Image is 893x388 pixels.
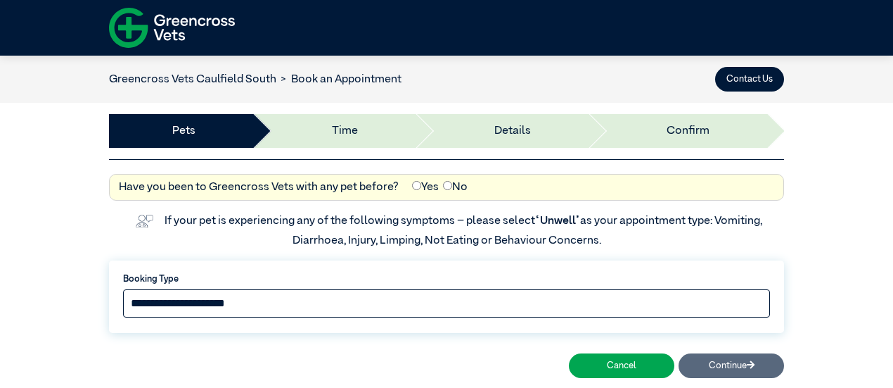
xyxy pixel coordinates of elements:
[119,179,399,196] label: Have you been to Greencross Vets with any pet before?
[276,71,401,88] li: Book an Appointment
[109,71,401,88] nav: breadcrumb
[123,273,770,286] label: Booking Type
[131,210,158,232] img: vet
[165,215,764,246] label: If your pet is experiencing any of the following symptoms – please select as your appointment typ...
[109,74,276,85] a: Greencross Vets Caulfield South
[569,353,674,378] button: Cancel
[715,67,784,92] button: Contact Us
[443,181,452,190] input: No
[443,179,468,196] label: No
[412,179,439,196] label: Yes
[109,4,235,52] img: f-logo
[412,181,421,190] input: Yes
[172,123,195,139] a: Pets
[535,215,580,227] span: “Unwell”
